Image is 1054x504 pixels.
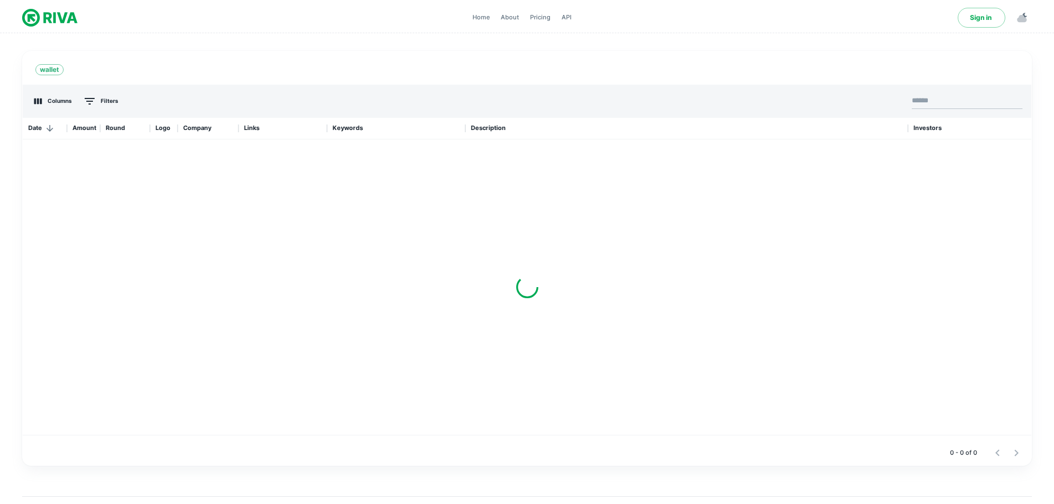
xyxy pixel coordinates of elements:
div: Company [183,117,211,139]
div: Keywords [327,117,465,139]
a: Pricing [527,9,554,27]
div: Round [100,117,150,139]
span: wallet [36,65,63,75]
span: Home [473,13,490,22]
div: Company [178,117,238,139]
a: API [558,9,575,27]
span: API [562,13,572,22]
span: Pricing [530,13,551,22]
div: Keywords [333,117,363,139]
div: Description [465,117,908,139]
div: Description [471,117,506,139]
div: Investors [908,117,1046,139]
button: Show filters [81,95,121,107]
div: Amount [67,117,100,139]
div: Round [106,117,125,139]
div: Logo [150,117,178,139]
div: Links [244,117,259,139]
button: Select columns [32,95,75,107]
div: Date [23,117,67,139]
div: Investors [913,117,942,139]
span: About [501,13,519,22]
div: Links [238,117,327,139]
p: 0 - 0 of 0 [950,448,977,458]
div: Amount [72,117,96,139]
img: logo.svg [22,7,77,29]
div: Logo [155,117,170,139]
button: Sort [42,121,58,136]
div: Date [28,117,42,139]
a: Home [469,9,493,27]
a: About [497,9,522,27]
a: Sign in [958,8,1005,28]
